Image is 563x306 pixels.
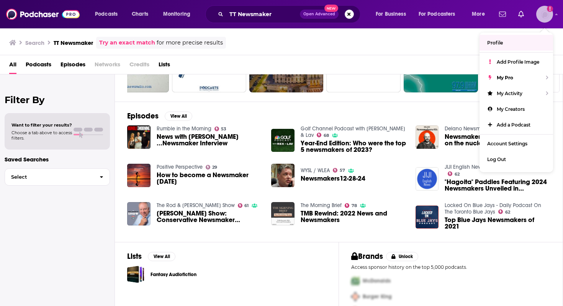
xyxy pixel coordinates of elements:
a: Delano Newsmakers [445,125,494,132]
a: 78 [345,203,357,208]
span: Profile [487,40,503,46]
a: Locked On Blue Jays - Daily Podcast On The Toronto Blue Jays [445,202,541,215]
span: My Creators [497,106,525,112]
span: Monitoring [163,9,190,20]
a: Show notifications dropdown [515,8,527,21]
a: The Rod & Greg Show [157,202,235,209]
span: 62 [455,173,460,176]
a: Year-End Edition: Who were the top 5 newsmakers of 2023? [271,129,295,152]
img: "Hagoita" Paddles Featuring 2024 Newsmakers Unveiled in Tokyo [416,167,439,191]
a: Newsmakers14: Julien Becker on the nuclear power station on Luxembourg's doorstep [416,125,439,149]
button: open menu [466,8,494,20]
span: More [472,9,485,20]
a: Profile [480,35,553,51]
a: 53 [214,127,227,131]
a: Podchaser - Follow, Share and Rate Podcasts [6,7,80,21]
a: 57 [333,168,345,173]
button: Unlock [386,252,419,261]
img: Newsmakers12-28-24 [271,164,295,187]
a: Golf Channel Podcast with Rex & Lav [301,125,405,138]
span: Newsmakers14: [PERSON_NAME] on the nuclear power station on Luxembourg's doorstep [445,133,550,146]
span: News with [PERSON_NAME] ...Newsmaker Interview [157,133,262,146]
button: Select [5,168,110,186]
button: open menu [370,8,416,20]
a: Top Blue Jays Newsmakers of 2021 [416,206,439,229]
a: Episodes [61,58,85,74]
button: open menu [414,8,466,20]
span: 68 [324,134,329,137]
a: Newsmakers12-28-24 [301,175,365,182]
span: For Business [376,9,406,20]
h2: Lists [127,252,142,261]
a: 61 [238,203,249,208]
img: Second Pro Logo [348,289,363,304]
img: User Profile [536,6,553,23]
a: News with Shelley ...Newsmaker Interview [127,125,151,149]
span: My Pro [497,75,513,81]
span: McDonalds [363,278,391,284]
span: Add a Podcast [497,122,530,128]
a: Account Settings [480,136,553,151]
p: Saved Searches [5,156,110,163]
a: WYSL / WLEA [301,167,330,174]
a: Positive Perspective [157,164,203,170]
a: EpisodesView All [127,111,192,121]
button: View All [148,252,175,261]
h2: Episodes [127,111,159,121]
a: Charts [127,8,153,20]
input: Search podcasts, credits, & more... [226,8,300,20]
span: 78 [352,204,357,207]
a: Top Blue Jays Newsmakers of 2021 [445,217,550,230]
img: TMB Rewind: 2022 News and Newsmakers [271,202,295,225]
a: Rod Arquette Show: Conservative Newsmaker Kari Lake Joins Rod [157,210,262,223]
svg: Add a profile image [547,6,553,12]
a: My Creators [480,101,553,117]
span: Burger King [363,293,392,300]
a: 29 [206,165,218,169]
span: [PERSON_NAME] Show: Conservative Newsmaker [PERSON_NAME] Joins [PERSON_NAME] [157,210,262,223]
span: For Podcasters [419,9,455,20]
button: Open AdvancedNew [300,10,339,19]
span: 29 [212,166,217,169]
span: Charts [132,9,148,20]
span: Account Settings [487,141,527,146]
img: Rod Arquette Show: Conservative Newsmaker Kari Lake Joins Rod [127,202,151,225]
a: Year-End Edition: Who were the top 5 newsmakers of 2023? [301,140,406,153]
span: Logged in as roneledotsonRAD [536,6,553,23]
a: All [9,58,16,74]
a: Lists [159,58,170,74]
span: Want to filter your results? [11,122,72,128]
a: TMB Rewind: 2022 News and Newsmakers [301,210,406,223]
button: open menu [158,8,200,20]
span: Open Advanced [303,12,335,16]
button: View All [165,112,192,121]
a: Fantasy Audiofiction [127,266,144,283]
span: My Activity [497,90,522,96]
a: 62 [498,209,510,214]
span: "Hagoita" Paddles Featuring 2024 Newsmakers Unveiled in [GEOGRAPHIC_DATA] [445,179,550,192]
ul: Show profile menu [480,33,553,172]
button: Show profile menu [536,6,553,23]
a: "Hagoita" Paddles Featuring 2024 Newsmakers Unveiled in Tokyo [445,179,550,192]
a: Add a Podcast [480,117,553,133]
a: Rumble in the Morning [157,125,211,132]
h2: Brands [351,252,383,261]
a: Newsmakers14: Julien Becker on the nuclear power station on Luxembourg's doorstep [445,133,550,146]
span: for more precise results [157,38,223,47]
a: 68 [317,133,329,137]
a: Podcasts [26,58,51,74]
h3: TT Newsmaker [54,39,93,46]
img: First Pro Logo [348,273,363,289]
span: Choose a tab above to access filters. [11,130,72,141]
span: Podcasts [95,9,118,20]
